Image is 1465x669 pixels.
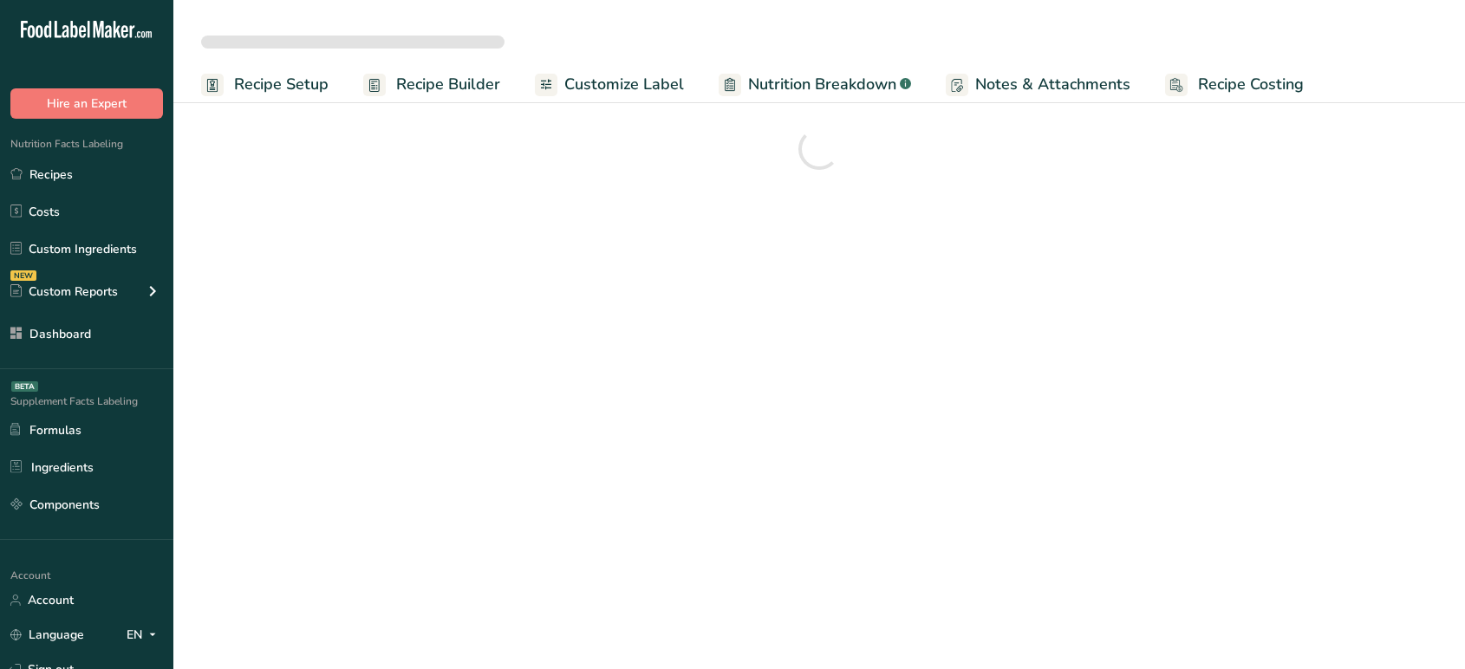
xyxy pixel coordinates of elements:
a: Nutrition Breakdown [719,65,911,104]
span: Recipe Setup [234,73,329,96]
a: Recipe Setup [201,65,329,104]
a: Language [10,620,84,650]
a: Customize Label [535,65,684,104]
span: Recipe Costing [1198,73,1304,96]
span: Notes & Attachments [975,73,1130,96]
a: Notes & Attachments [946,65,1130,104]
button: Hire an Expert [10,88,163,119]
a: Recipe Costing [1165,65,1304,104]
span: Nutrition Breakdown [748,73,896,96]
span: Recipe Builder [396,73,500,96]
div: Custom Reports [10,283,118,301]
div: EN [127,625,163,646]
div: NEW [10,270,36,281]
span: Customize Label [564,73,684,96]
a: Recipe Builder [363,65,500,104]
div: BETA [11,381,38,392]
